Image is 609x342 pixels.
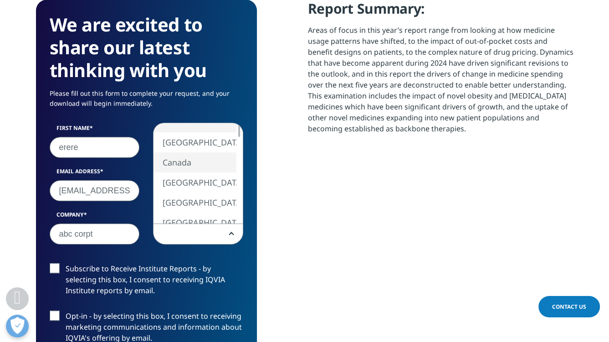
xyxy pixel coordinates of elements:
[154,212,236,233] li: [GEOGRAPHIC_DATA]
[552,303,586,311] span: Contact Us
[154,172,236,192] li: [GEOGRAPHIC_DATA]
[50,124,140,137] label: First Name
[538,296,600,317] a: Contact Us
[154,132,236,152] li: [GEOGRAPHIC_DATA]
[308,25,573,141] p: Areas of focus in this year’s report range from looking at how medicine usage patterns have shift...
[50,167,140,180] label: Email Address
[50,211,140,223] label: Company
[6,315,29,337] button: Open Preferences
[154,192,236,212] li: [GEOGRAPHIC_DATA]
[50,263,243,301] label: Subscribe to Receive Institute Reports - by selecting this box, I consent to receiving IQVIA Inst...
[50,88,243,115] p: Please fill out this form to complete your request, and your download will begin immediately.
[50,13,243,82] h3: We are excited to share our latest thinking with you
[154,152,236,172] li: Canada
